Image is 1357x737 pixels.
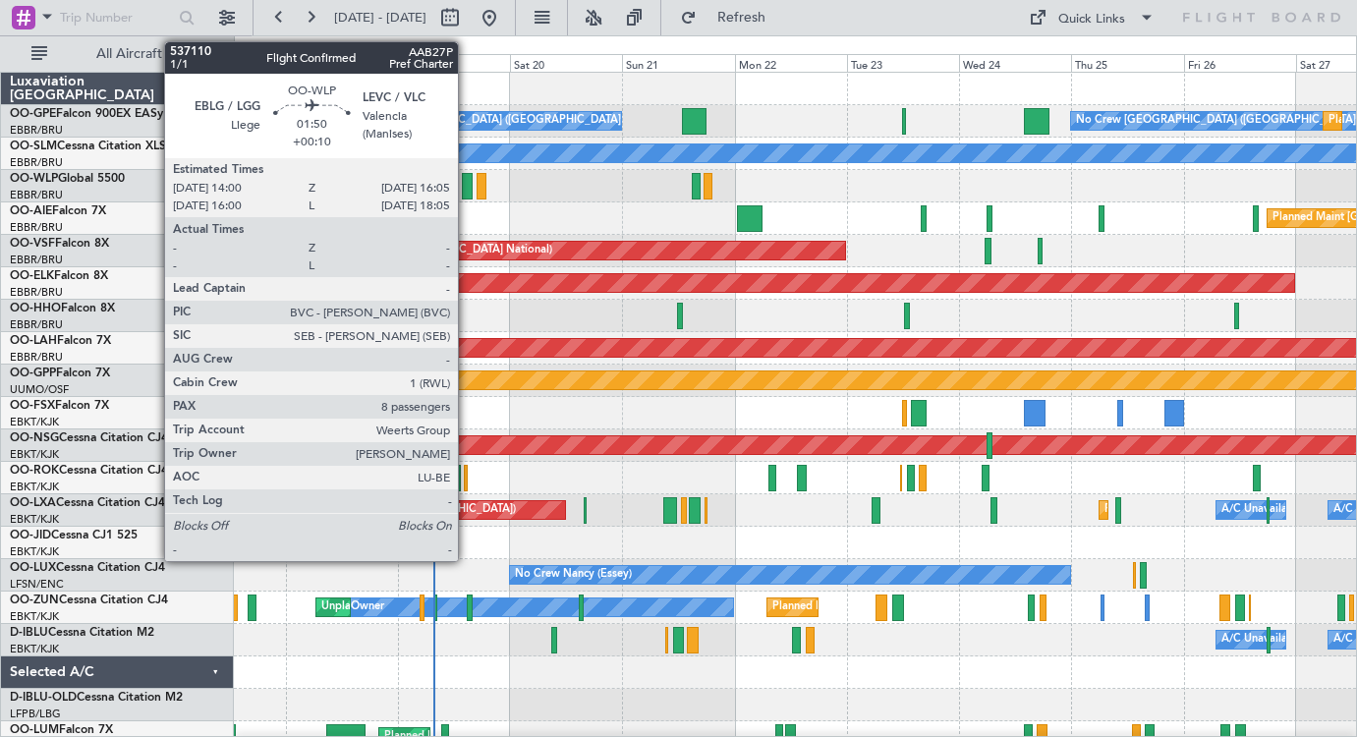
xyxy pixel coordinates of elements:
[10,497,56,509] span: OO-LXA
[10,465,168,477] a: OO-ROKCessna Citation CJ4
[10,627,154,639] a: D-IBLUCessna Citation M2
[1019,2,1164,33] button: Quick Links
[10,285,63,300] a: EBBR/BRU
[10,512,59,527] a: EBKT/KJK
[10,335,111,347] a: OO-LAHFalcon 7X
[10,220,63,235] a: EBBR/BRU
[10,368,56,379] span: OO-GPP
[341,106,670,136] div: No Crew [GEOGRAPHIC_DATA] ([GEOGRAPHIC_DATA] National)
[10,303,115,314] a: OO-HHOFalcon 8X
[351,593,384,622] div: Owner
[10,595,59,606] span: OO-ZUN
[10,205,106,217] a: OO-AIEFalcon 7X
[515,560,632,590] div: No Crew Nancy (Essey)
[10,173,125,185] a: OO-WLPGlobal 5500
[206,495,516,525] div: Planned Maint [GEOGRAPHIC_DATA] ([GEOGRAPHIC_DATA])
[701,11,783,25] span: Refresh
[510,54,622,72] div: Sat 20
[238,39,271,56] div: [DATE]
[10,335,57,347] span: OO-LAH
[10,530,138,541] a: OO-JIDCessna CJ1 525
[10,692,183,704] a: D-IBLU-OLDCessna Citation M2
[10,562,165,574] a: OO-LUXCessna Citation CJ4
[10,173,58,185] span: OO-WLP
[10,141,57,152] span: OO-SLM
[10,317,63,332] a: EBBR/BRU
[772,593,1001,622] div: Planned Maint Kortrijk-[GEOGRAPHIC_DATA]
[286,54,398,72] div: Thu 18
[10,238,109,250] a: OO-VSFFalcon 8X
[10,108,56,120] span: OO-GPE
[10,609,59,624] a: EBKT/KJK
[10,350,63,365] a: EBBR/BRU
[10,123,63,138] a: EBBR/BRU
[10,480,59,494] a: EBKT/KJK
[10,270,108,282] a: OO-ELKFalcon 8X
[398,54,510,72] div: Fri 19
[1184,54,1296,72] div: Fri 26
[1104,495,1333,525] div: Planned Maint Kortrijk-[GEOGRAPHIC_DATA]
[847,54,959,72] div: Tue 23
[10,400,109,412] a: OO-FSXFalcon 7X
[10,497,165,509] a: OO-LXACessna Citation CJ4
[10,400,55,412] span: OO-FSX
[959,54,1071,72] div: Wed 24
[622,54,734,72] div: Sun 21
[10,108,173,120] a: OO-GPEFalcon 900EX EASy II
[321,593,639,622] div: Unplanned Maint [GEOGRAPHIC_DATA]-[GEOGRAPHIC_DATA]
[318,171,421,200] div: Planned Maint Liege
[10,415,59,429] a: EBKT/KJK
[10,595,168,606] a: OO-ZUNCessna Citation CJ4
[10,577,64,592] a: LFSN/ENC
[10,627,48,639] span: D-IBLU
[10,544,59,559] a: EBKT/KJK
[1058,10,1125,29] div: Quick Links
[10,188,63,202] a: EBBR/BRU
[10,432,59,444] span: OO-NSG
[10,238,55,250] span: OO-VSF
[10,432,168,444] a: OO-NSGCessna Citation CJ4
[10,382,69,397] a: UUMO/OSF
[211,236,552,265] div: AOG Maint [GEOGRAPHIC_DATA] ([GEOGRAPHIC_DATA] National)
[10,270,54,282] span: OO-ELK
[10,642,59,656] a: EBKT/KJK
[10,724,113,736] a: OO-LUMFalcon 7X
[51,47,207,61] span: All Aircraft
[10,155,63,170] a: EBBR/BRU
[10,692,77,704] span: D-IBLU-OLD
[671,2,789,33] button: Refresh
[735,54,847,72] div: Mon 22
[10,562,56,574] span: OO-LUX
[10,724,59,736] span: OO-LUM
[10,530,51,541] span: OO-JID
[60,3,173,32] input: Trip Number
[10,303,61,314] span: OO-HHO
[10,465,59,477] span: OO-ROK
[334,9,426,27] span: [DATE] - [DATE]
[22,38,213,70] button: All Aircraft
[10,205,52,217] span: OO-AIE
[10,141,166,152] a: OO-SLMCessna Citation XLS
[10,447,59,462] a: EBKT/KJK
[10,707,61,721] a: LFPB/LBG
[10,368,110,379] a: OO-GPPFalcon 7X
[1071,54,1183,72] div: Thu 25
[10,253,63,267] a: EBBR/BRU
